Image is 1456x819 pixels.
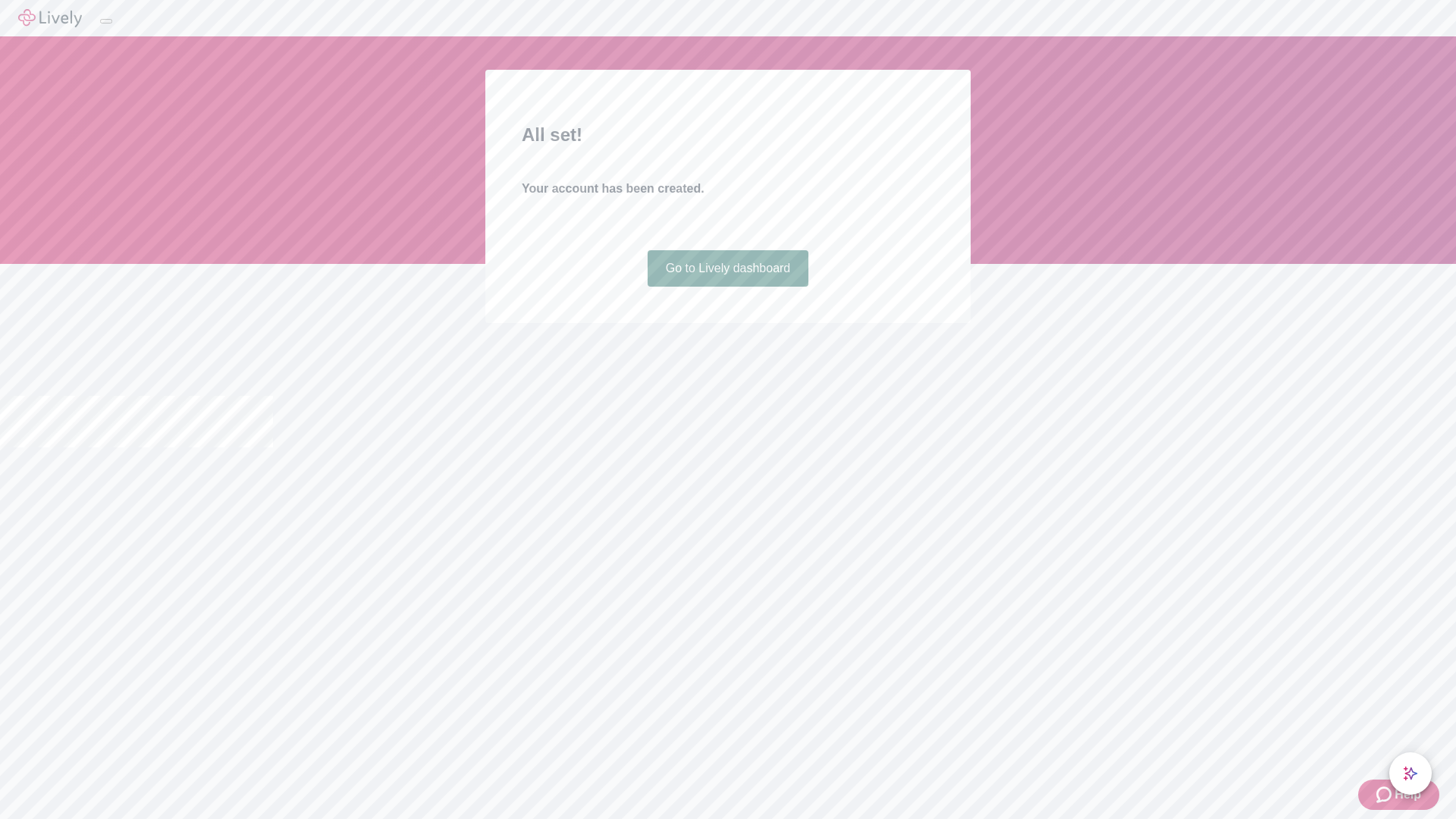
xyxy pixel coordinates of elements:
[1403,766,1418,781] svg: Lively AI Assistant
[1395,786,1421,804] span: Help
[1376,786,1395,804] svg: Zendesk support icon
[18,9,82,27] img: Lively
[1358,780,1439,810] button: Zendesk support iconHelp
[648,250,809,287] a: Go to Lively dashboard
[100,19,112,24] button: Log out
[1389,752,1432,795] button: chat
[522,121,934,149] h2: All set!
[522,180,934,198] h4: Your account has been created.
